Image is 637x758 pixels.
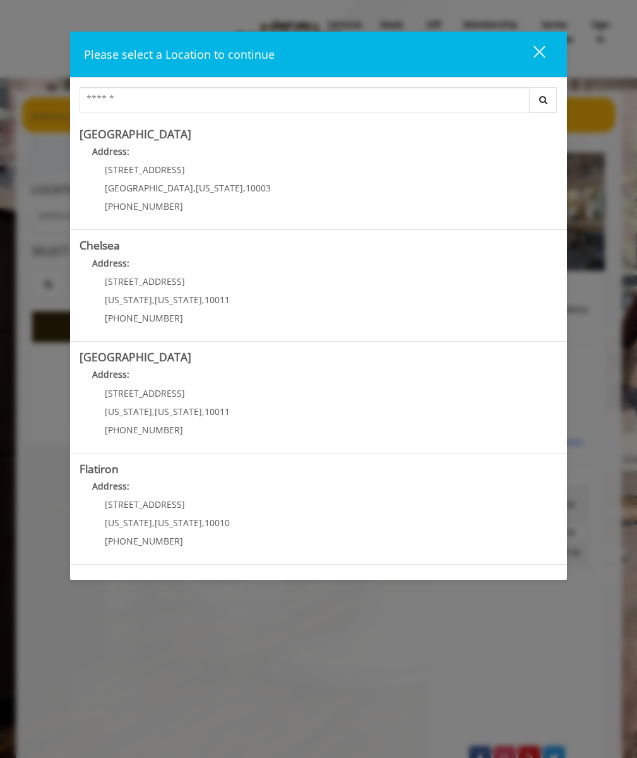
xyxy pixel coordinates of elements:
[92,257,129,269] b: Address:
[80,87,557,119] div: Center Select
[155,406,202,418] span: [US_STATE]
[205,517,230,529] span: 10010
[510,41,553,67] button: close dialog
[105,517,152,529] span: [US_STATE]
[92,368,129,380] b: Address:
[246,182,271,194] span: 10003
[155,517,202,529] span: [US_STATE]
[193,182,196,194] span: ,
[80,572,164,587] b: Garment District
[105,387,185,399] span: [STREET_ADDRESS]
[105,312,183,324] span: [PHONE_NUMBER]
[105,406,152,418] span: [US_STATE]
[105,424,183,436] span: [PHONE_NUMBER]
[105,275,185,287] span: [STREET_ADDRESS]
[105,294,152,306] span: [US_STATE]
[105,535,183,547] span: [PHONE_NUMBER]
[80,126,191,141] b: [GEOGRAPHIC_DATA]
[155,294,202,306] span: [US_STATE]
[205,406,230,418] span: 10011
[92,145,129,157] b: Address:
[92,480,129,492] b: Address:
[105,182,193,194] span: [GEOGRAPHIC_DATA]
[196,182,243,194] span: [US_STATE]
[80,349,191,364] b: [GEOGRAPHIC_DATA]
[152,406,155,418] span: ,
[105,498,185,510] span: [STREET_ADDRESS]
[80,238,120,253] b: Chelsea
[519,45,544,64] div: close dialog
[536,95,551,104] i: Search button
[84,47,275,62] span: Please select a Location to continue
[202,294,205,306] span: ,
[152,294,155,306] span: ,
[105,200,183,212] span: [PHONE_NUMBER]
[80,461,119,476] b: Flatiron
[80,87,530,112] input: Search Center
[202,406,205,418] span: ,
[105,164,185,176] span: [STREET_ADDRESS]
[243,182,246,194] span: ,
[152,517,155,529] span: ,
[205,294,230,306] span: 10011
[202,517,205,529] span: ,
